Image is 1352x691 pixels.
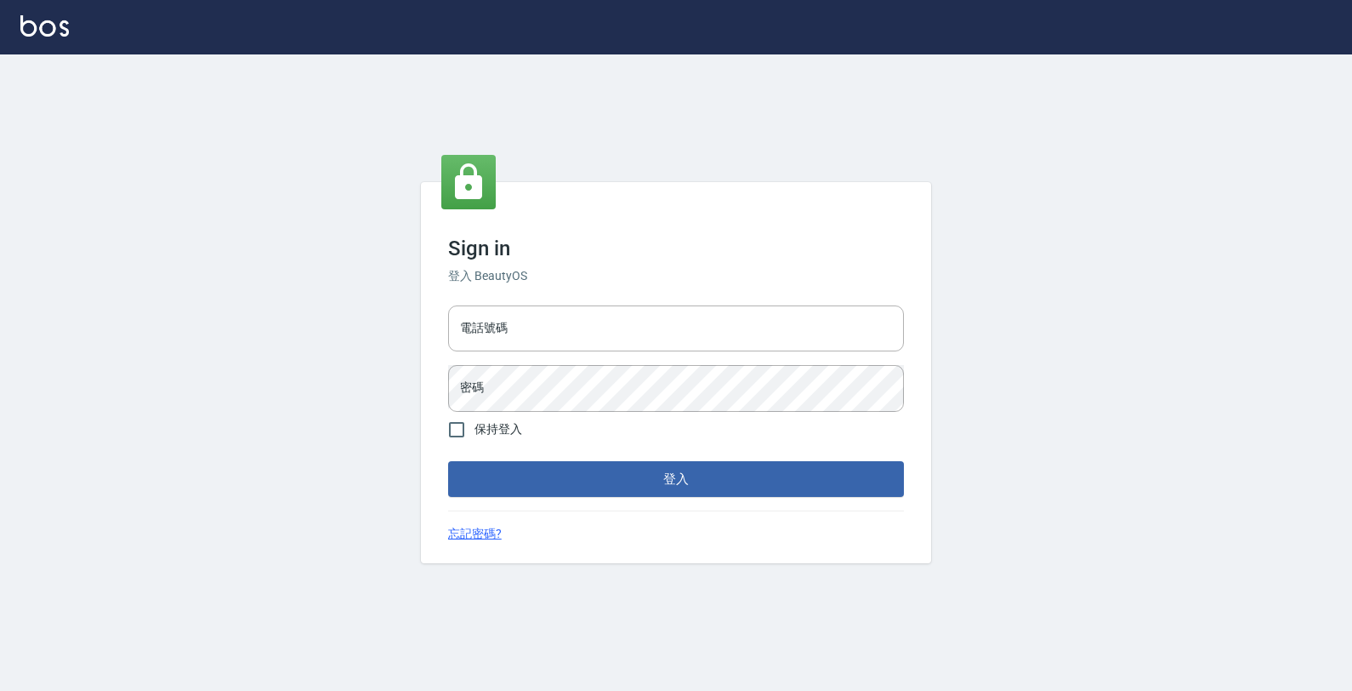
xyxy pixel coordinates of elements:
h3: Sign in [448,237,904,260]
button: 登入 [448,461,904,497]
a: 忘記密碼? [448,525,502,543]
img: Logo [20,15,69,37]
span: 保持登入 [474,420,522,438]
h6: 登入 BeautyOS [448,267,904,285]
